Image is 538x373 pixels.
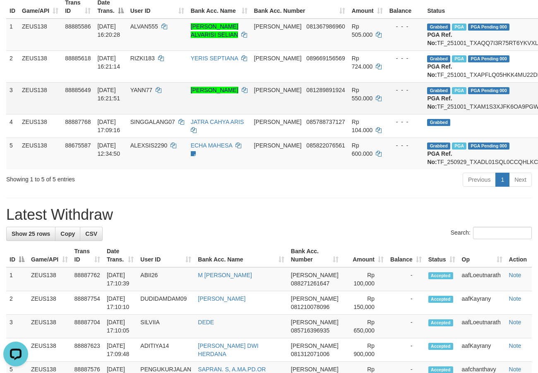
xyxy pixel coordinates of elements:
td: ZEUS138 [19,19,62,51]
td: 2 [6,50,19,82]
span: [PERSON_NAME] [291,272,339,278]
span: [DATE] 16:21:51 [97,87,120,102]
a: Note [509,342,521,349]
span: Copy 085716396935 to clipboard [291,327,329,334]
td: 88887762 [71,267,103,291]
td: Rp 100,000 [342,267,387,291]
th: Action [506,244,532,267]
span: Marked by aafanarl [452,24,466,31]
span: [DATE] 16:20:28 [97,23,120,38]
b: PGA Ref. No: [427,63,452,78]
td: ZEUS138 [19,82,62,114]
a: Show 25 rows [6,227,55,241]
span: Grabbed [427,143,450,150]
span: Copy 085788737127 to clipboard [306,119,345,125]
a: SAPRAN. S, A.MA.PD.OR [198,366,266,373]
span: RIZKI183 [130,55,155,62]
td: ZEUS138 [28,267,71,291]
a: [PERSON_NAME] DWI HERDANA [198,342,258,357]
span: Copy 089669156569 to clipboard [306,55,345,62]
a: ECHA MAHESA [191,142,232,149]
th: Status: activate to sort column ascending [425,244,459,267]
td: [DATE] 17:10:39 [103,267,137,291]
span: PGA Pending [468,55,509,62]
td: aafKayrany [459,338,506,362]
td: aafLoeutnarath [459,267,506,291]
td: SILVIIA [137,315,195,338]
a: CSV [80,227,103,241]
span: 88887768 [65,119,91,125]
div: - - - [389,118,421,126]
span: ALEXSIS2290 [130,142,168,149]
span: Accepted [428,343,453,350]
span: [PERSON_NAME] [254,119,302,125]
span: PGA Pending [468,87,509,94]
th: Amount: activate to sort column ascending [342,244,387,267]
td: 88887704 [71,315,103,338]
th: ID: activate to sort column descending [6,244,28,267]
span: SINGGALANG07 [130,119,175,125]
td: 4 [6,114,19,138]
h1: Latest Withdraw [6,207,532,223]
td: [DATE] 17:10:10 [103,291,137,315]
td: ADITIYA14 [137,338,195,362]
td: Rp 150,000 [342,291,387,315]
span: 88885586 [65,23,91,30]
a: Copy [55,227,80,241]
a: Note [509,366,521,373]
span: Rp 505.000 [352,23,373,38]
td: Rp 900,000 [342,338,387,362]
input: Search: [473,227,532,239]
th: Trans ID: activate to sort column ascending [71,244,103,267]
span: Copy 081210078096 to clipboard [291,304,329,310]
span: Show 25 rows [12,230,50,237]
a: YERIS SEPTIANA [191,55,238,62]
td: DUDIDAMDAM09 [137,291,195,315]
td: 3 [6,82,19,114]
a: 1 [495,173,509,187]
td: aafLoeutnarath [459,315,506,338]
td: 2 [6,291,28,315]
span: YANN77 [130,87,152,93]
a: Next [509,173,532,187]
span: Copy 085822076561 to clipboard [306,142,345,149]
span: [PERSON_NAME] [291,295,339,302]
span: Rp 724.000 [352,55,373,70]
a: Previous [463,173,496,187]
label: Search: [451,227,532,239]
div: - - - [389,22,421,31]
span: 88885618 [65,55,91,62]
td: - [387,315,425,338]
span: [PERSON_NAME] [291,366,339,373]
span: [PERSON_NAME] [254,87,302,93]
span: [DATE] 12:34:50 [97,142,120,157]
a: JATRA CAHYA ARIS [191,119,244,125]
span: Accepted [428,272,453,279]
span: ALVAN555 [130,23,158,30]
th: Game/API: activate to sort column ascending [28,244,71,267]
th: Op: activate to sort column ascending [459,244,506,267]
td: ZEUS138 [28,338,71,362]
span: Copy [60,230,75,237]
a: [PERSON_NAME] [191,87,238,93]
span: [PERSON_NAME] [291,319,339,325]
span: [PERSON_NAME] [291,342,339,349]
th: Bank Acc. Name: activate to sort column ascending [195,244,287,267]
span: Copy 081367986960 to clipboard [306,23,345,30]
span: Marked by aafanarl [452,87,466,94]
td: ZEUS138 [28,315,71,338]
span: [PERSON_NAME] [254,142,302,149]
div: - - - [389,86,421,94]
span: Rp 550.000 [352,87,373,102]
span: Grabbed [427,55,450,62]
td: 1 [6,19,19,51]
th: Balance: activate to sort column ascending [387,244,425,267]
td: - [387,291,425,315]
td: [DATE] 17:10:05 [103,315,137,338]
a: Note [509,295,521,302]
th: Date Trans.: activate to sort column ascending [103,244,137,267]
span: Grabbed [427,119,450,126]
td: 5 [6,138,19,169]
td: - [387,267,425,291]
span: Grabbed [427,24,450,31]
